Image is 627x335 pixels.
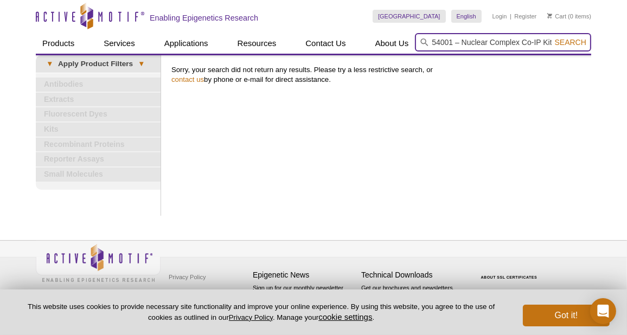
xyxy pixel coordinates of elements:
[318,312,372,321] button: cookie settings
[36,78,161,92] a: Antibodies
[510,10,511,23] li: |
[36,138,161,152] a: Recombinant Proteins
[481,275,538,279] a: ABOUT SSL CERTIFICATES
[555,38,586,47] span: Search
[523,305,610,326] button: Got it!
[415,33,591,51] input: Keyword, Cat. No.
[17,302,505,323] p: This website uses cookies to provide necessary site functionality and improve your online experie...
[369,33,415,54] a: About Us
[361,270,464,280] h4: Technical Downloads
[133,59,150,69] span: ▾
[451,10,482,23] a: English
[41,59,58,69] span: ▾
[231,33,283,54] a: Resources
[171,65,586,85] p: Sorry, your search did not return any results. Please try a less restrictive search, or by phone ...
[97,33,142,54] a: Services
[547,10,591,23] li: (0 items)
[36,241,161,285] img: Active Motif,
[361,284,464,311] p: Get our brochures and newsletters, or request them by mail.
[36,55,161,73] a: ▾Apply Product Filters▾
[547,13,552,18] img: Your Cart
[36,107,161,121] a: Fluorescent Dyes
[492,12,507,20] a: Login
[166,285,223,301] a: Terms & Conditions
[36,152,161,166] a: Reporter Assays
[590,298,616,324] div: Open Intercom Messenger
[166,269,208,285] a: Privacy Policy
[253,284,356,320] p: Sign up for our monthly newsletter highlighting recent publications in the field of epigenetics.
[158,33,215,54] a: Applications
[470,260,551,284] table: Click to Verify - This site chose Symantec SSL for secure e-commerce and confidential communicati...
[36,123,161,137] a: Kits
[229,313,273,321] a: Privacy Policy
[150,13,258,23] h2: Enabling Epigenetics Research
[552,37,590,47] button: Search
[36,168,161,182] a: Small Molecules
[299,33,352,54] a: Contact Us
[514,12,536,20] a: Register
[547,12,566,20] a: Cart
[171,75,204,83] a: contact us
[373,10,446,23] a: [GEOGRAPHIC_DATA]
[253,270,356,280] h4: Epigenetic News
[36,33,81,54] a: Products
[36,93,161,107] a: Extracts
